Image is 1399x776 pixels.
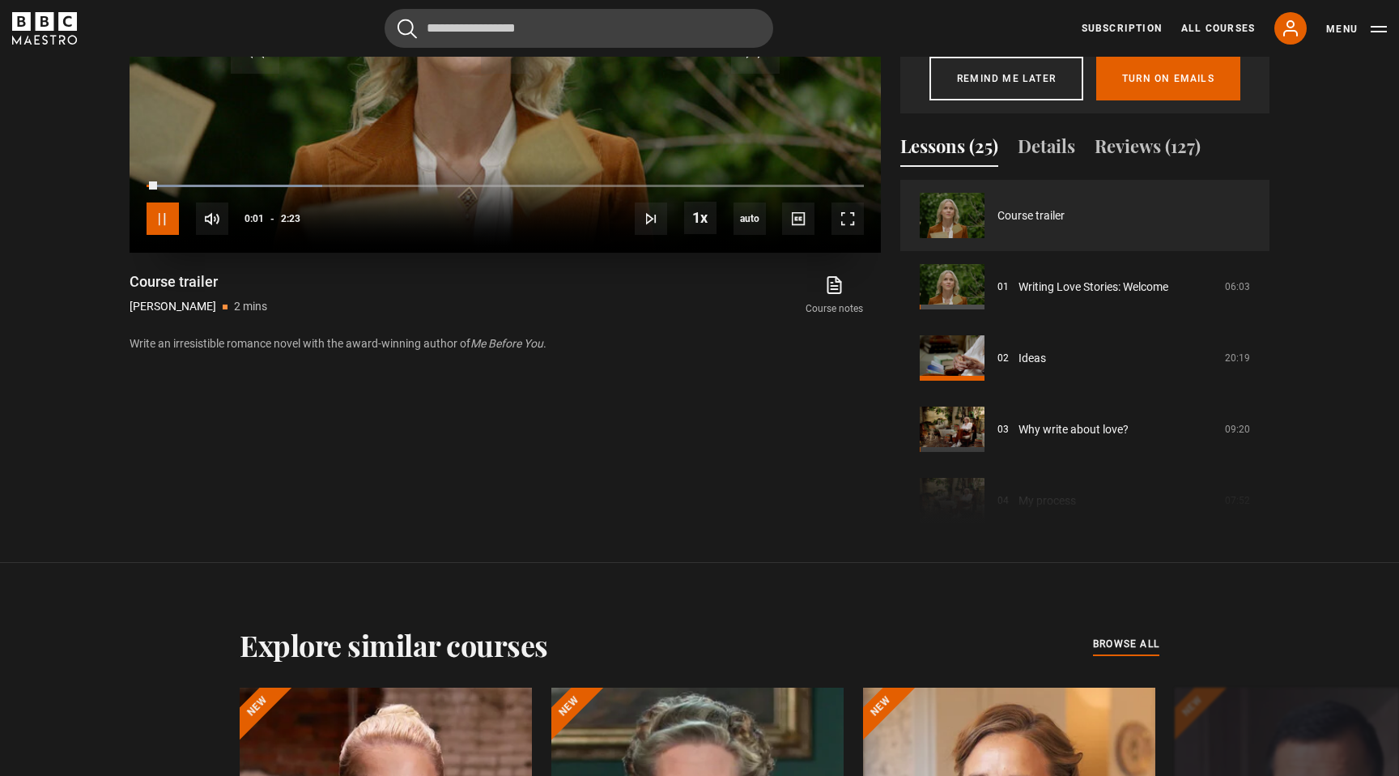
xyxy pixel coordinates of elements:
[1181,21,1255,36] a: All Courses
[130,272,267,292] h1: Course trailer
[929,57,1083,100] button: Remind me later
[1093,636,1159,654] a: browse all
[234,298,267,315] p: 2 mins
[1093,636,1159,652] span: browse all
[1018,421,1129,438] a: Why write about love?
[782,203,814,235] button: Captions
[997,207,1065,224] a: Course trailer
[635,203,667,235] button: Next Lesson
[147,203,179,235] button: Pause
[147,185,864,188] div: Progress Bar
[398,19,417,39] button: Submit the search query
[385,9,773,48] input: Search
[130,335,881,352] p: Write an irresistible romance novel with the award-winning author of .
[1018,279,1168,296] a: Writing Love Stories: Welcome
[470,337,543,350] i: Me Before You
[1095,133,1201,167] button: Reviews (127)
[1018,133,1075,167] button: Details
[1326,21,1387,37] button: Toggle navigation
[789,272,881,319] a: Course notes
[831,203,864,235] button: Fullscreen
[270,213,274,224] span: -
[734,203,766,235] span: auto
[734,203,766,235] div: Current quality: 720p
[245,204,264,233] span: 0:01
[240,628,548,662] h2: Explore similar courses
[130,298,216,315] p: [PERSON_NAME]
[281,204,300,233] span: 2:23
[12,12,77,45] svg: BBC Maestro
[1096,57,1240,100] button: Turn on emails
[1018,350,1046,367] a: Ideas
[900,133,998,167] button: Lessons (25)
[196,203,228,235] button: Mute
[684,202,717,234] button: Playback Rate
[1082,21,1162,36] a: Subscription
